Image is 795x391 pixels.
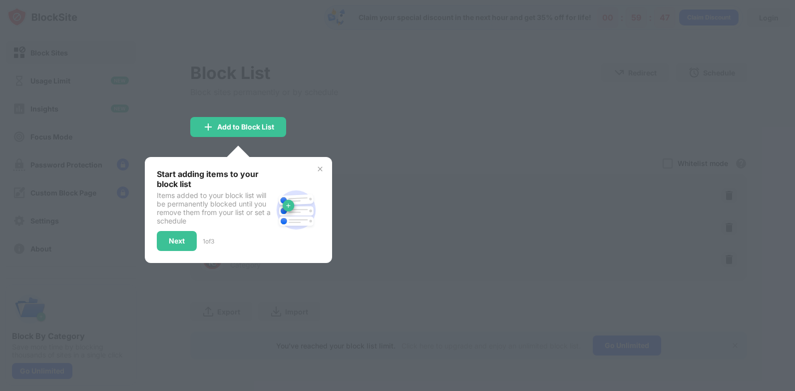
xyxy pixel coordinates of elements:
[316,165,324,173] img: x-button.svg
[169,237,185,245] div: Next
[157,191,272,225] div: Items added to your block list will be permanently blocked until you remove them from your list o...
[203,237,214,245] div: 1 of 3
[157,169,272,189] div: Start adding items to your block list
[272,186,320,234] img: block-site.svg
[217,123,274,131] div: Add to Block List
